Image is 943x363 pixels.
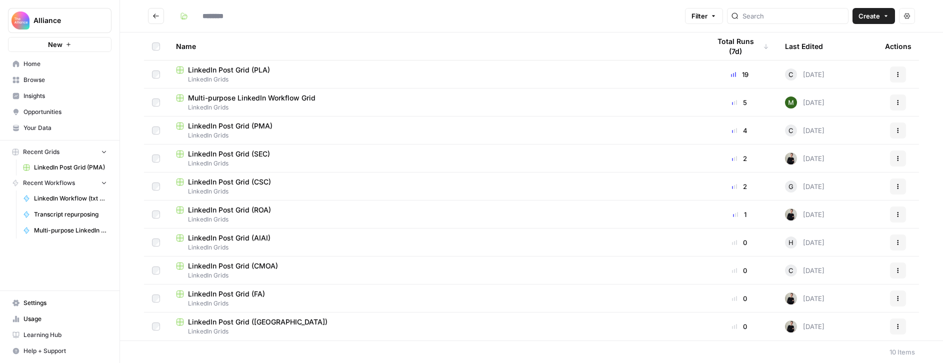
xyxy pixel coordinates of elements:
span: LinkedIn Post Grid (CMOA) [188,261,278,271]
span: C [788,69,793,79]
div: 0 [710,321,769,331]
span: Your Data [23,123,107,132]
span: LinkedIn Post Grid (PMA) [188,121,272,131]
div: [DATE] [785,236,824,248]
span: Alliance [33,15,94,25]
a: Multi-purpose LinkedIn Workflow [18,222,111,238]
div: 2 [710,181,769,191]
span: Transcript repurposing [34,210,107,219]
div: [DATE] [785,152,824,164]
a: Your Data [8,120,111,136]
div: 0 [710,237,769,247]
a: LinkedIn Post Grid (PMA)LinkedIn Grids [176,121,694,140]
img: rzyuksnmva7rad5cmpd7k6b2ndco [785,208,797,220]
div: 0 [710,265,769,275]
span: Filter [691,11,707,21]
button: New [8,37,111,52]
button: Recent Workflows [8,175,111,190]
div: Last Edited [785,32,823,60]
span: Multi-purpose LinkedIn Workflow [34,226,107,235]
span: LinkedIn Post Grid (ROA) [188,205,271,215]
div: 2 [710,153,769,163]
div: 10 Items [889,347,915,357]
button: Create [852,8,895,24]
div: [DATE] [785,320,824,332]
span: C [788,265,793,275]
span: LinkedIn Grids [176,215,694,224]
span: LinkedIn Post Grid (FA) [188,289,265,299]
span: LinkedIn Grids [176,271,694,280]
span: LinkedIn Grids [176,187,694,196]
span: Settings [23,298,107,307]
span: Opportunities [23,107,107,116]
span: Multi-purpose LinkedIn Workflow Grid [188,93,315,103]
div: [DATE] [785,96,824,108]
span: Learning Hub [23,330,107,339]
a: Browse [8,72,111,88]
div: Actions [885,32,911,60]
span: LinkedIn Post Grid (AIAI) [188,233,270,243]
span: LinkedIn Post Grid (SEC) [188,149,270,159]
div: [DATE] [785,264,824,276]
span: LinkedIn Post Grid (PLA) [188,65,270,75]
div: 5 [710,97,769,107]
span: LinkedIn Grids [176,75,694,84]
img: rzyuksnmva7rad5cmpd7k6b2ndco [785,152,797,164]
div: 19 [710,69,769,79]
span: LinkedIn Grids [176,243,694,252]
button: Go back [148,8,164,24]
span: C [788,125,793,135]
span: LinkedIn Grids [176,131,694,140]
div: 1 [710,209,769,219]
img: l5bw1boy7i1vzeyb5kvp5qo3zmc4 [785,96,797,108]
button: Workspace: Alliance [8,8,111,33]
a: Usage [8,311,111,327]
a: Insights [8,88,111,104]
a: LinkedIn Post Grid (CMOA)LinkedIn Grids [176,261,694,280]
a: LinkedIn Post Grid (ROA)LinkedIn Grids [176,205,694,224]
span: Insights [23,91,107,100]
span: Recent Grids [23,147,59,156]
a: LinkedIn Post Grid (PMA) [18,159,111,175]
img: rzyuksnmva7rad5cmpd7k6b2ndco [785,292,797,304]
button: Help + Support [8,343,111,359]
span: LinkedIn Grids [176,299,694,308]
span: G [788,181,793,191]
div: [DATE] [785,208,824,220]
a: Home [8,56,111,72]
span: LinkedIn Grids [176,159,694,168]
a: Opportunities [8,104,111,120]
span: LinkedIn Grids [176,103,694,112]
span: LinkedIn Post Grid (CSC) [188,177,271,187]
span: New [48,39,62,49]
span: Browse [23,75,107,84]
span: LinkedIn Post Grid ([GEOGRAPHIC_DATA]) [188,317,327,327]
div: 4 [710,125,769,135]
div: [DATE] [785,68,824,80]
div: Name [176,32,694,60]
img: rzyuksnmva7rad5cmpd7k6b2ndco [785,320,797,332]
div: [DATE] [785,180,824,192]
span: H [788,237,793,247]
span: Help + Support [23,346,107,355]
a: Settings [8,295,111,311]
a: Transcript repurposing [18,206,111,222]
a: Multi-purpose LinkedIn Workflow GridLinkedIn Grids [176,93,694,112]
a: LinkedIn Post Grid (SEC)LinkedIn Grids [176,149,694,168]
div: [DATE] [785,292,824,304]
input: Search [742,11,844,21]
span: Create [858,11,880,21]
a: LinkedIn Workflow (txt files) [18,190,111,206]
span: LinkedIn Post Grid (PMA) [34,163,107,172]
span: LinkedIn Grids [176,327,694,336]
a: Learning Hub [8,327,111,343]
a: LinkedIn Post Grid ([GEOGRAPHIC_DATA])LinkedIn Grids [176,317,694,336]
a: LinkedIn Post Grid (PLA)LinkedIn Grids [176,65,694,84]
span: Home [23,59,107,68]
a: LinkedIn Post Grid (FA)LinkedIn Grids [176,289,694,308]
a: LinkedIn Post Grid (CSC)LinkedIn Grids [176,177,694,196]
a: LinkedIn Post Grid (AIAI)LinkedIn Grids [176,233,694,252]
div: [DATE] [785,124,824,136]
span: Recent Workflows [23,178,75,187]
button: Filter [685,8,723,24]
